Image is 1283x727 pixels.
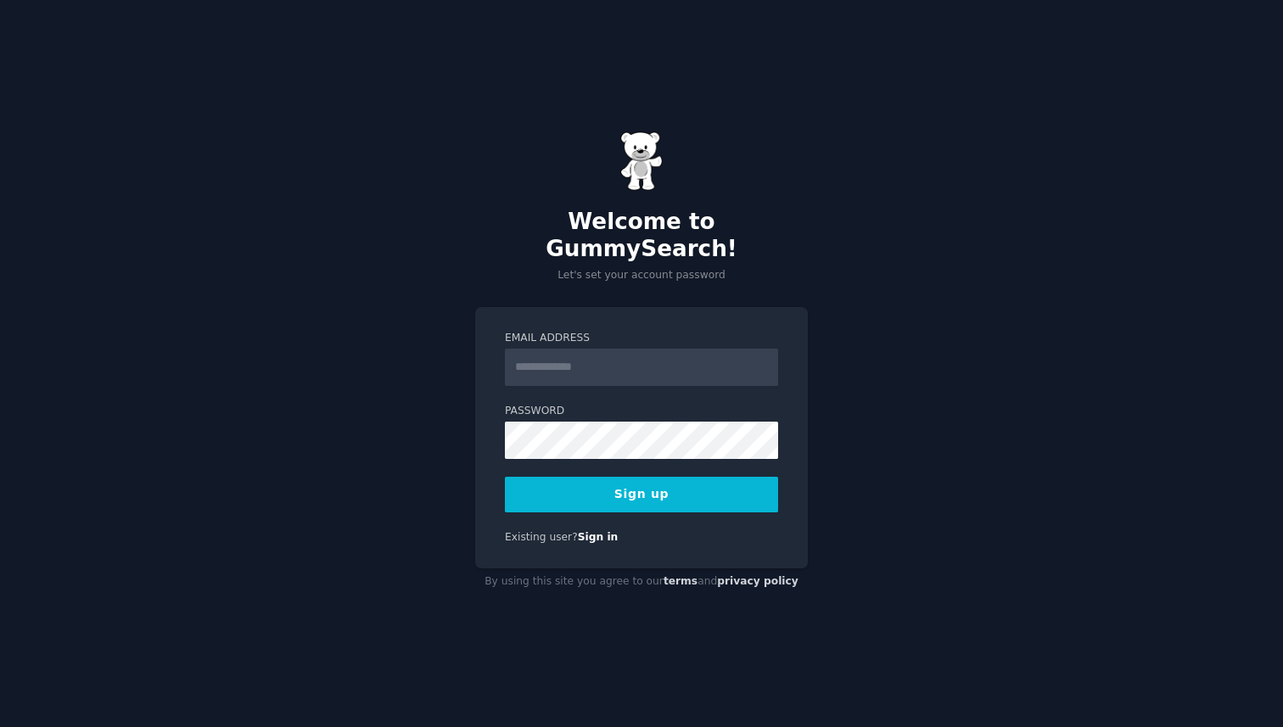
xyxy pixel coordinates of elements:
[505,477,778,512] button: Sign up
[505,531,578,543] span: Existing user?
[578,531,619,543] a: Sign in
[717,575,798,587] a: privacy policy
[664,575,698,587] a: terms
[505,331,778,346] label: Email Address
[475,268,808,283] p: Let's set your account password
[505,404,778,419] label: Password
[620,131,663,191] img: Gummy Bear
[475,568,808,596] div: By using this site you agree to our and
[475,209,808,262] h2: Welcome to GummySearch!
